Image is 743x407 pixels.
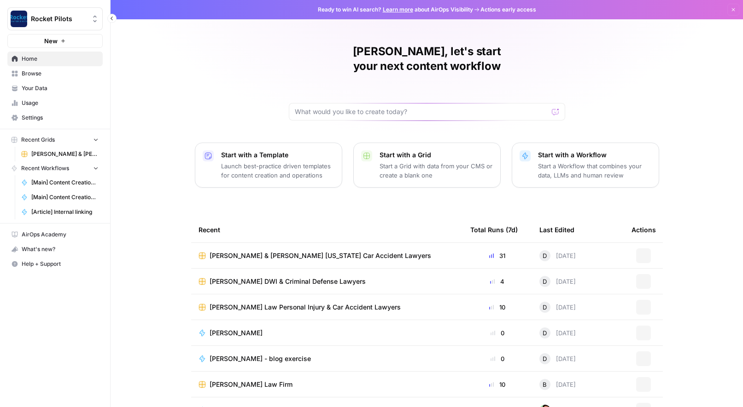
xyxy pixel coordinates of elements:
button: Help + Support [7,257,103,271]
a: Home [7,52,103,66]
div: Actions [632,217,656,242]
div: [DATE] [539,379,576,390]
p: Start a Grid with data from your CMS or create a blank one [380,161,493,180]
a: [Main] Content Creation Article [17,175,103,190]
button: Start with a WorkflowStart a Workflow that combines your data, LLMs and human review [512,143,659,188]
span: [PERSON_NAME] Law Personal Injury & Car Accident Lawyers [210,303,401,312]
a: Learn more [383,6,413,13]
a: [PERSON_NAME] - blog exercise [199,354,456,363]
span: Home [22,55,99,63]
button: New [7,34,103,48]
span: [PERSON_NAME] DWI & Criminal Defense Lawyers [210,277,366,286]
span: New [44,36,58,46]
span: Actions early access [480,6,536,14]
p: Start a Workflow that combines your data, LLMs and human review [538,161,651,180]
button: Workspace: Rocket Pilots [7,7,103,30]
button: Recent Grids [7,133,103,147]
p: Start with a Workflow [538,150,651,160]
span: Usage [22,99,99,107]
div: Recent [199,217,456,242]
span: [Main] Content Creation Article [31,178,99,187]
button: What's new? [7,242,103,257]
button: Recent Workflows [7,161,103,175]
span: [Article] Internal linking [31,208,99,216]
a: Settings [7,110,103,125]
button: Start with a GridStart a Grid with data from your CMS or create a blank one [353,143,501,188]
span: Browse [22,69,99,78]
a: [PERSON_NAME] Law Firm [199,380,456,389]
a: AirOps Academy [7,227,103,242]
a: [Main] Content Creation Brief [17,190,103,205]
div: 4 [470,277,525,286]
div: 0 [470,328,525,338]
span: D [543,277,547,286]
button: Start with a TemplateLaunch best-practice driven templates for content creation and operations [195,143,342,188]
span: D [543,328,547,338]
div: [DATE] [539,276,576,287]
span: [PERSON_NAME] & [PERSON_NAME] [US_STATE] Car Accident Lawyers [31,150,99,158]
span: Rocket Pilots [31,14,87,23]
a: Your Data [7,81,103,96]
a: [PERSON_NAME] [199,328,456,338]
span: D [543,251,547,260]
div: Last Edited [539,217,574,242]
div: 10 [470,380,525,389]
a: [PERSON_NAME] & [PERSON_NAME] [US_STATE] Car Accident Lawyers [199,251,456,260]
a: [PERSON_NAME] Law Personal Injury & Car Accident Lawyers [199,303,456,312]
span: AirOps Academy [22,230,99,239]
p: Start with a Grid [380,150,493,160]
a: Browse [7,66,103,81]
span: Ready to win AI search? about AirOps Visibility [318,6,473,14]
span: B [543,380,547,389]
p: Launch best-practice driven templates for content creation and operations [221,161,334,180]
span: D [543,354,547,363]
div: [DATE] [539,327,576,338]
span: Settings [22,114,99,122]
div: 31 [470,251,525,260]
div: [DATE] [539,250,576,261]
span: [PERSON_NAME] Law Firm [210,380,293,389]
span: Recent Workflows [21,164,69,172]
div: 10 [470,303,525,312]
p: Start with a Template [221,150,334,160]
span: [PERSON_NAME] - blog exercise [210,354,311,363]
a: [Article] Internal linking [17,205,103,219]
a: Usage [7,96,103,110]
span: D [543,303,547,312]
div: [DATE] [539,353,576,364]
img: Rocket Pilots Logo [11,11,27,27]
div: What's new? [8,242,102,256]
span: Recent Grids [21,136,55,144]
a: [PERSON_NAME] & [PERSON_NAME] [US_STATE] Car Accident Lawyers [17,147,103,161]
span: [PERSON_NAME] [210,328,263,338]
input: What would you like to create today? [295,107,548,116]
span: [PERSON_NAME] & [PERSON_NAME] [US_STATE] Car Accident Lawyers [210,251,431,260]
span: Help + Support [22,260,99,268]
span: Your Data [22,84,99,92]
div: 0 [470,354,525,363]
div: Total Runs (7d) [470,217,518,242]
div: [DATE] [539,302,576,313]
a: [PERSON_NAME] DWI & Criminal Defense Lawyers [199,277,456,286]
h1: [PERSON_NAME], let's start your next content workflow [289,44,565,74]
span: [Main] Content Creation Brief [31,193,99,201]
